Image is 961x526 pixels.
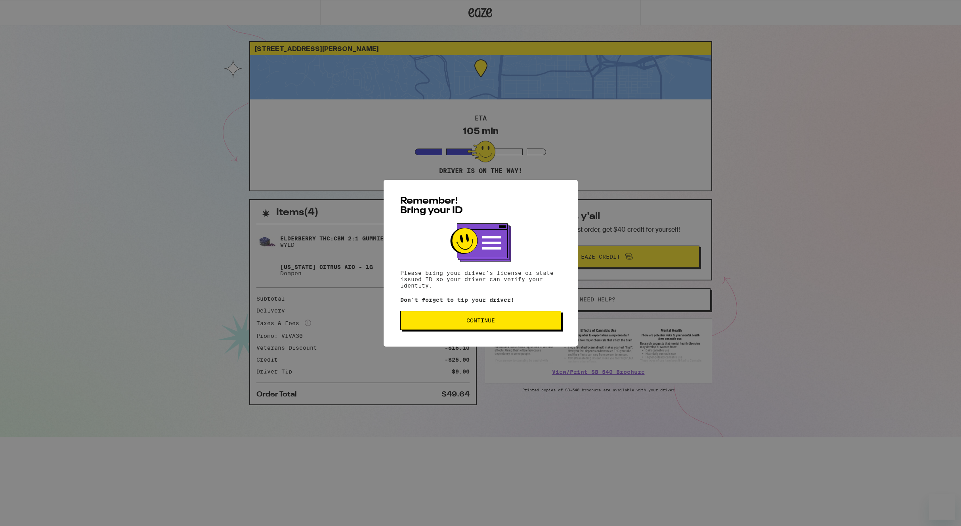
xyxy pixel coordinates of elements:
p: Please bring your driver's license or state issued ID so your driver can verify your identity. [400,270,561,289]
span: Remember! Bring your ID [400,196,463,215]
button: Continue [400,311,561,330]
iframe: Button to launch messaging window [929,494,955,520]
span: Continue [466,318,495,323]
p: Don't forget to tip your driver! [400,297,561,303]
